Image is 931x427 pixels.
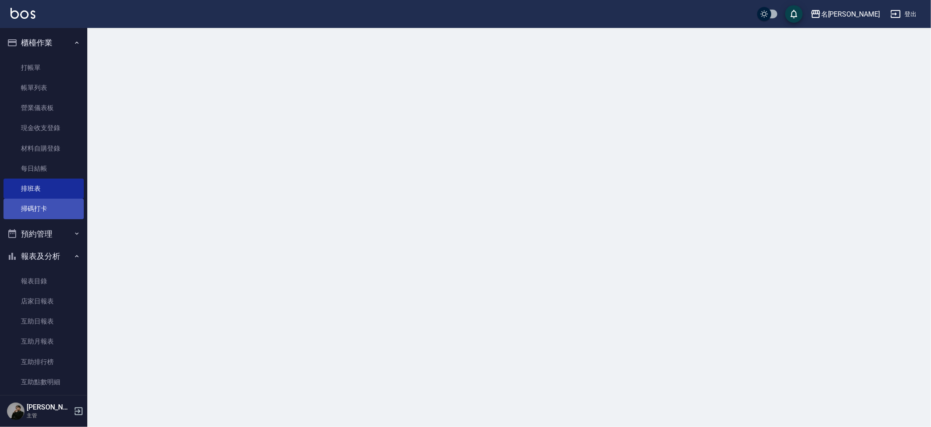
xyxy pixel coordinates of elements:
[3,291,84,311] a: 店家日報表
[3,98,84,118] a: 營業儀表板
[3,118,84,138] a: 現金收支登錄
[3,311,84,331] a: 互助日報表
[807,5,883,23] button: 名[PERSON_NAME]
[3,31,84,54] button: 櫃檯作業
[3,331,84,351] a: 互助月報表
[887,6,921,22] button: 登出
[3,158,84,179] a: 每日結帳
[3,58,84,78] a: 打帳單
[3,199,84,219] a: 掃碼打卡
[3,372,84,392] a: 互助點數明細
[3,179,84,199] a: 排班表
[3,271,84,291] a: 報表目錄
[10,8,35,19] img: Logo
[785,5,803,23] button: save
[3,138,84,158] a: 材料自購登錄
[27,412,71,420] p: 主管
[3,392,84,412] a: 互助業績報表
[821,9,880,20] div: 名[PERSON_NAME]
[27,403,71,412] h5: [PERSON_NAME]
[3,223,84,245] button: 預約管理
[3,245,84,268] button: 報表及分析
[3,352,84,372] a: 互助排行榜
[3,78,84,98] a: 帳單列表
[7,403,24,420] img: Person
